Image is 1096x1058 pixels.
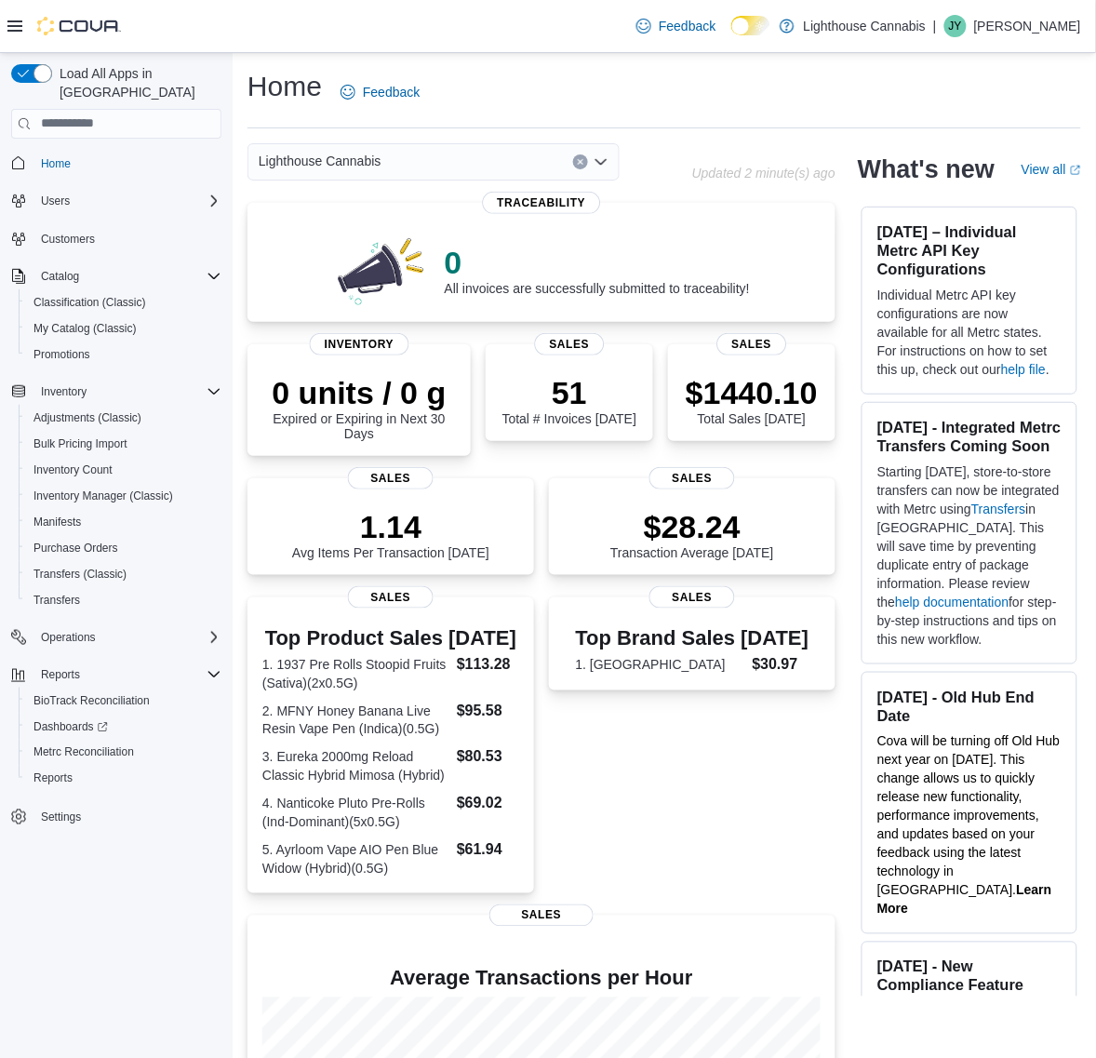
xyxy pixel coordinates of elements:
[692,166,835,181] p: Updated 2 minute(s) ago
[686,374,818,411] p: $1440.10
[26,768,221,790] span: Reports
[717,333,787,355] span: Sales
[4,379,229,405] button: Inventory
[41,194,70,208] span: Users
[445,244,750,296] div: All invoices are successfully submitted to traceability!
[33,228,102,250] a: Customers
[19,688,229,714] button: BioTrack Reconciliation
[804,15,927,37] p: Lighthouse Cannabis
[19,766,229,792] button: Reports
[26,433,221,455] span: Bulk Pricing Import
[659,17,715,35] span: Feedback
[26,716,221,738] span: Dashboards
[33,489,173,503] span: Inventory Manager (Classic)
[19,740,229,766] button: Metrc Reconciliation
[262,841,449,878] dt: 5. Ayrloom Vape AIO Pen Blue Widow (Hybrid)(0.5G)
[262,655,449,692] dt: 1. 1937 Pre Rolls Stoopid Fruits (Sativa)(2x0.5G)
[19,561,229,587] button: Transfers (Classic)
[502,374,636,426] div: Total # Invoices [DATE]
[26,742,221,764] span: Metrc Reconciliation
[259,150,381,172] span: Lighthouse Cannabis
[33,295,146,310] span: Classification (Classic)
[753,653,809,676] dd: $30.97
[33,190,77,212] button: Users
[971,502,1026,516] a: Transfers
[26,563,134,585] a: Transfers (Classic)
[26,589,221,611] span: Transfers
[33,321,137,336] span: My Catalog (Classic)
[33,719,108,734] span: Dashboards
[26,511,88,533] a: Manifests
[41,269,79,284] span: Catalog
[292,508,489,545] p: 1.14
[247,68,322,105] h1: Home
[19,509,229,535] button: Manifests
[52,64,221,101] span: Load All Apps in [GEOGRAPHIC_DATA]
[33,381,221,403] span: Inventory
[482,192,600,214] span: Traceability
[457,793,519,815] dd: $69.02
[4,803,229,830] button: Settings
[19,483,229,509] button: Inventory Manager (Classic)
[457,746,519,769] dd: $80.53
[489,904,594,927] span: Sales
[686,374,818,426] div: Total Sales [DATE]
[41,810,81,825] span: Settings
[26,537,221,559] span: Purchase Orders
[19,289,229,315] button: Classification (Classic)
[33,152,221,175] span: Home
[33,593,80,608] span: Transfers
[858,154,995,184] h2: What's new
[457,839,519,862] dd: $61.94
[649,586,735,609] span: Sales
[41,156,71,171] span: Home
[594,154,608,169] button: Open list of options
[33,567,127,582] span: Transfers (Classic)
[33,410,141,425] span: Adjustments (Classic)
[877,734,1061,898] span: Cova will be turning off Old Hub next year on [DATE]. This change allows us to quickly release ne...
[944,15,967,37] div: Jessie Yao
[4,662,229,688] button: Reports
[895,595,1009,609] a: help documentation
[19,457,229,483] button: Inventory Count
[877,286,1062,379] p: Individual Metrc API key configurations are now available for all Metrc states. For instructions ...
[33,227,221,250] span: Customers
[26,459,221,481] span: Inventory Count
[877,462,1062,649] p: Starting [DATE], store-to-store transfers can now be integrated with Metrc using in [GEOGRAPHIC_D...
[333,74,427,111] a: Feedback
[41,384,87,399] span: Inventory
[262,795,449,832] dt: 4. Nanticoke Pluto Pre-Rolls (Ind-Dominant)(5x0.5G)
[26,433,135,455] a: Bulk Pricing Import
[262,627,519,650] h3: Top Product Sales [DATE]
[26,485,180,507] a: Inventory Manager (Classic)
[4,624,229,650] button: Operations
[877,883,1052,917] strong: Learn More
[26,716,115,738] a: Dashboards
[610,508,774,560] div: Transaction Average [DATE]
[33,663,87,686] button: Reports
[348,467,434,489] span: Sales
[26,537,126,559] a: Purchase Orders
[26,343,98,366] a: Promotions
[33,745,134,760] span: Metrc Reconciliation
[262,702,449,739] dt: 2. MFNY Honey Banana Live Resin Vape Pen (Indica)(0.5G)
[26,317,144,340] a: My Catalog (Classic)
[26,690,157,712] a: BioTrack Reconciliation
[363,83,420,101] span: Feedback
[19,535,229,561] button: Purchase Orders
[4,263,229,289] button: Catalog
[262,374,456,441] div: Expired or Expiring in Next 30 Days
[33,190,221,212] span: Users
[877,418,1062,455] h3: [DATE] - Integrated Metrc Transfers Coming Soon
[26,407,221,429] span: Adjustments (Classic)
[933,15,937,37] p: |
[33,265,221,288] span: Catalog
[26,563,221,585] span: Transfers (Classic)
[26,742,141,764] a: Metrc Reconciliation
[26,291,154,314] a: Classification (Classic)
[877,688,1062,725] h3: [DATE] - Old Hub End Date
[41,232,95,247] span: Customers
[33,805,221,828] span: Settings
[19,405,229,431] button: Adjustments (Classic)
[41,630,96,645] span: Operations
